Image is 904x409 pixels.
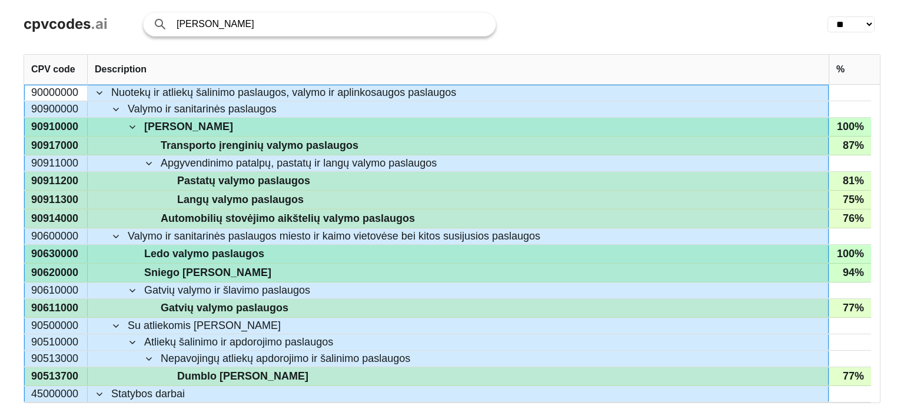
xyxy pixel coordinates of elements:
div: 90513000 [24,351,88,367]
div: 90910000 [24,118,88,136]
div: 94% [829,264,871,282]
span: Pastatų valymo paslaugos [177,172,310,189]
span: Atliekų šalinimo ir apdorojimo paslaugos [144,335,333,350]
div: 90500000 [24,318,88,334]
div: 45000000 [24,386,88,402]
span: Apgyvendinimo patalpų, pastatų ir langų valymo paslaugos [161,156,437,171]
div: 90510000 [24,334,88,350]
div: 90630000 [24,245,88,263]
div: 90900000 [24,101,88,117]
div: 87% [829,137,871,155]
a: cpvcodes.ai [24,16,108,33]
div: 90610000 [24,282,88,298]
span: Su atliekomis [PERSON_NAME] [128,318,281,333]
span: cpvcodes [24,15,91,32]
span: .ai [91,15,108,32]
span: Transporto įrenginių valymo paslaugos [161,137,358,154]
div: 90620000 [24,264,88,282]
div: 76% [829,210,871,228]
div: 75% [829,191,871,209]
input: Search products or services... [177,12,484,36]
span: Ledo valymo paslaugos [144,245,264,262]
div: 90600000 [24,228,88,244]
div: 90911300 [24,191,88,209]
div: 90914000 [24,210,88,228]
span: Dumblo [PERSON_NAME] [177,368,308,385]
div: 100% [829,245,871,263]
span: Automobilių stovėjimo aikštelių valymo paslaugos [161,210,415,227]
div: 81% [829,172,871,190]
span: Valymo ir sanitarinės paslaugos [128,102,277,117]
div: 100% [829,118,871,136]
div: 90911000 [24,155,88,171]
span: CPV code [31,64,75,75]
div: 77% [829,299,871,317]
span: Statybos darbai [111,387,185,401]
span: Gatvių valymo ir šlavimo paslaugos [144,283,310,298]
div: 90911200 [24,172,88,190]
span: Description [95,64,147,75]
div: 90000000 [24,85,88,101]
span: % [836,64,845,75]
span: [PERSON_NAME] [144,118,233,135]
span: Nepavojingų atliekų apdorojimo ir šalinimo paslaugos [161,351,410,366]
div: 90917000 [24,137,88,155]
span: Sniego [PERSON_NAME] [144,264,271,281]
span: Nuotekų ir atliekų šalinimo paslaugos, valymo ir aplinkosaugos paslaugos [111,85,456,100]
span: Valymo ir sanitarinės paslaugos miesto ir kaimo vietovėse bei kitos susijusios paslaugos [128,229,540,244]
span: Gatvių valymo paslaugos [161,300,288,317]
div: 90513700 [24,367,88,385]
div: 77% [829,367,871,385]
div: 90611000 [24,299,88,317]
span: Langų valymo paslaugos [177,191,304,208]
